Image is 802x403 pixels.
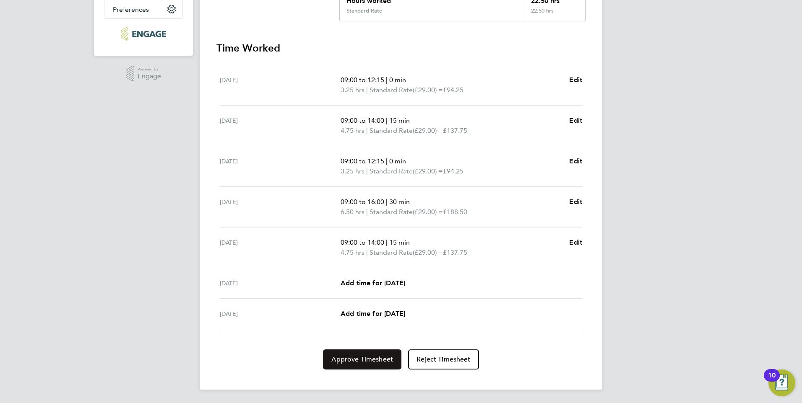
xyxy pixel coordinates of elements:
div: 10 [768,375,776,386]
span: | [366,248,368,256]
a: Edit [569,156,582,166]
span: Add time for [DATE] [341,279,405,287]
a: Edit [569,238,582,248]
img: ncclondon-logo-retina.png [121,27,166,41]
span: £188.50 [443,208,467,216]
span: 0 min [389,76,406,84]
span: 09:00 to 16:00 [341,198,384,206]
span: Standard Rate [370,85,413,95]
span: | [386,238,388,246]
span: Powered by [138,66,161,73]
div: [DATE] [220,197,341,217]
span: £94.25 [443,167,463,175]
span: 3.25 hrs [341,167,365,175]
span: (£29.00) = [413,208,443,216]
span: 3.25 hrs [341,86,365,94]
span: | [366,208,368,216]
span: Engage [138,73,161,80]
span: 15 min [389,238,410,246]
span: Edit [569,76,582,84]
span: 4.75 hrs [341,248,365,256]
span: £94.25 [443,86,463,94]
span: Standard Rate [370,207,413,217]
span: £137.75 [443,127,467,134]
div: Standard Rate [346,8,382,14]
button: Approve Timesheet [323,349,401,369]
span: 4.75 hrs [341,127,365,134]
div: 22.50 hrs [524,8,585,21]
span: Standard Rate [370,166,413,176]
span: 09:00 to 14:00 [341,238,384,246]
span: Standard Rate [370,248,413,258]
span: 09:00 to 12:15 [341,76,384,84]
a: Edit [569,116,582,126]
span: | [366,127,368,134]
a: Powered byEngage [126,66,161,82]
span: £137.75 [443,248,467,256]
span: 6.50 hrs [341,208,365,216]
span: | [366,86,368,94]
a: Add time for [DATE] [341,278,405,288]
span: 30 min [389,198,410,206]
span: Standard Rate [370,126,413,136]
span: | [386,198,388,206]
div: [DATE] [220,75,341,95]
div: [DATE] [220,278,341,288]
a: Edit [569,197,582,207]
span: (£29.00) = [413,248,443,256]
span: 09:00 to 14:00 [341,116,384,124]
span: (£29.00) = [413,167,443,175]
div: [DATE] [220,309,341,319]
button: Open Resource Center, 10 new notifications [768,369,795,396]
span: | [386,157,388,165]
span: 0 min [389,157,406,165]
div: [DATE] [220,116,341,136]
div: [DATE] [220,238,341,258]
span: | [386,116,388,124]
span: (£29.00) = [413,127,443,134]
span: (£29.00) = [413,86,443,94]
span: 15 min [389,116,410,124]
span: Edit [569,157,582,165]
a: Go to home page [104,27,183,41]
span: Add time for [DATE] [341,310,405,318]
span: | [366,167,368,175]
button: Reject Timesheet [408,349,479,369]
span: Edit [569,238,582,246]
span: Approve Timesheet [331,355,393,364]
span: Reject Timesheet [417,355,471,364]
h3: Time Worked [216,41,586,55]
div: [DATE] [220,156,341,176]
span: Preferences [113,5,149,13]
span: | [386,76,388,84]
span: Edit [569,116,582,124]
a: Edit [569,75,582,85]
span: Edit [569,198,582,206]
a: Add time for [DATE] [341,309,405,319]
span: 09:00 to 12:15 [341,157,384,165]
